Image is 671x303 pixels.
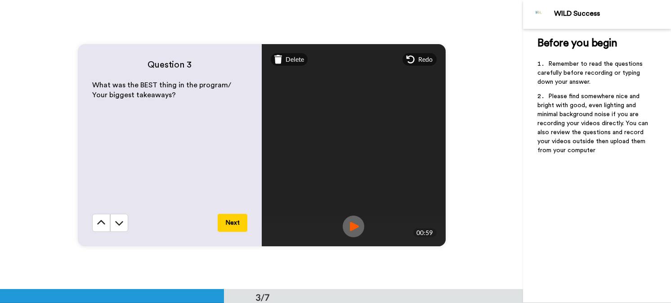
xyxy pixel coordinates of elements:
div: 00:59 [413,228,437,237]
span: Delete [286,55,304,64]
span: Before you begin [537,38,617,49]
span: Redo [419,55,433,64]
span: Please find somewhere nice and bright with good, even lighting and minimal background noise if yo... [537,93,650,154]
div: Redo [403,53,437,66]
img: Profile Image [528,4,550,25]
h4: Question 3 [92,59,247,71]
img: ic_record_play.svg [343,216,364,237]
div: WILD Success [554,9,671,18]
span: What was the BEST thing in the program/ Your biggest takeaways? [92,81,233,99]
div: Delete [271,53,308,66]
button: Next [218,214,247,232]
span: Remember to read the questions carefully before recording or typing down your answer. [537,61,644,85]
